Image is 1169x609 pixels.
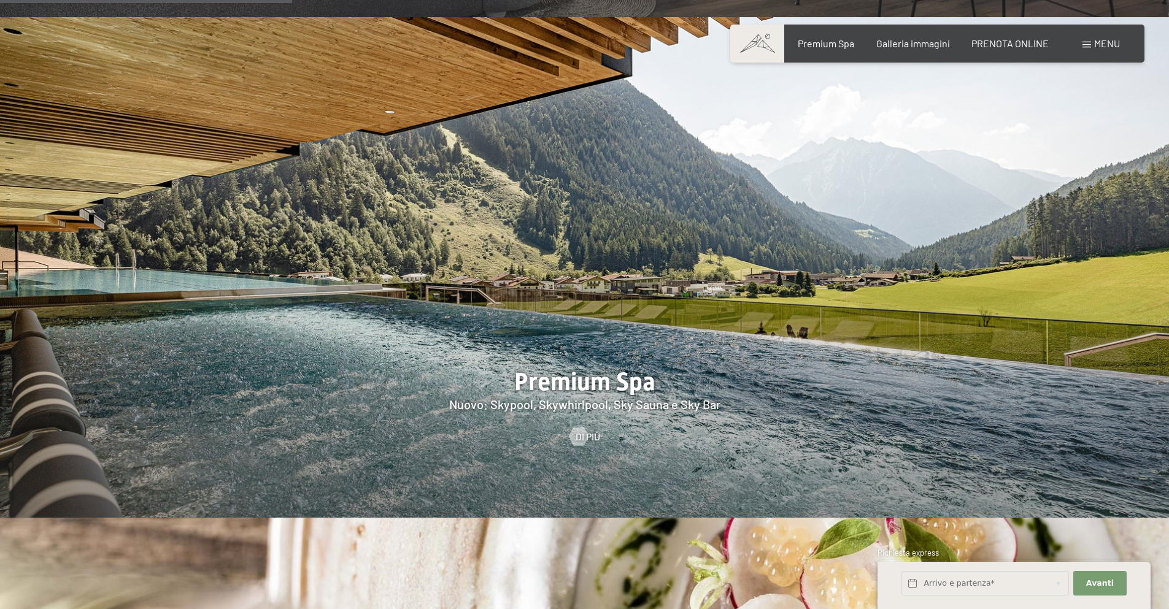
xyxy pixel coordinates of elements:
[1073,571,1126,596] button: Avanti
[876,37,950,49] a: Galleria immagini
[878,548,939,557] span: Richiesta express
[1094,37,1120,49] span: Menu
[798,37,854,49] a: Premium Spa
[569,430,600,443] a: Di più
[1086,578,1114,589] span: Avanti
[971,37,1049,49] a: PRENOTA ONLINE
[467,334,560,347] span: Consenso marketing*
[876,579,879,589] span: 1
[576,430,600,443] span: Di più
